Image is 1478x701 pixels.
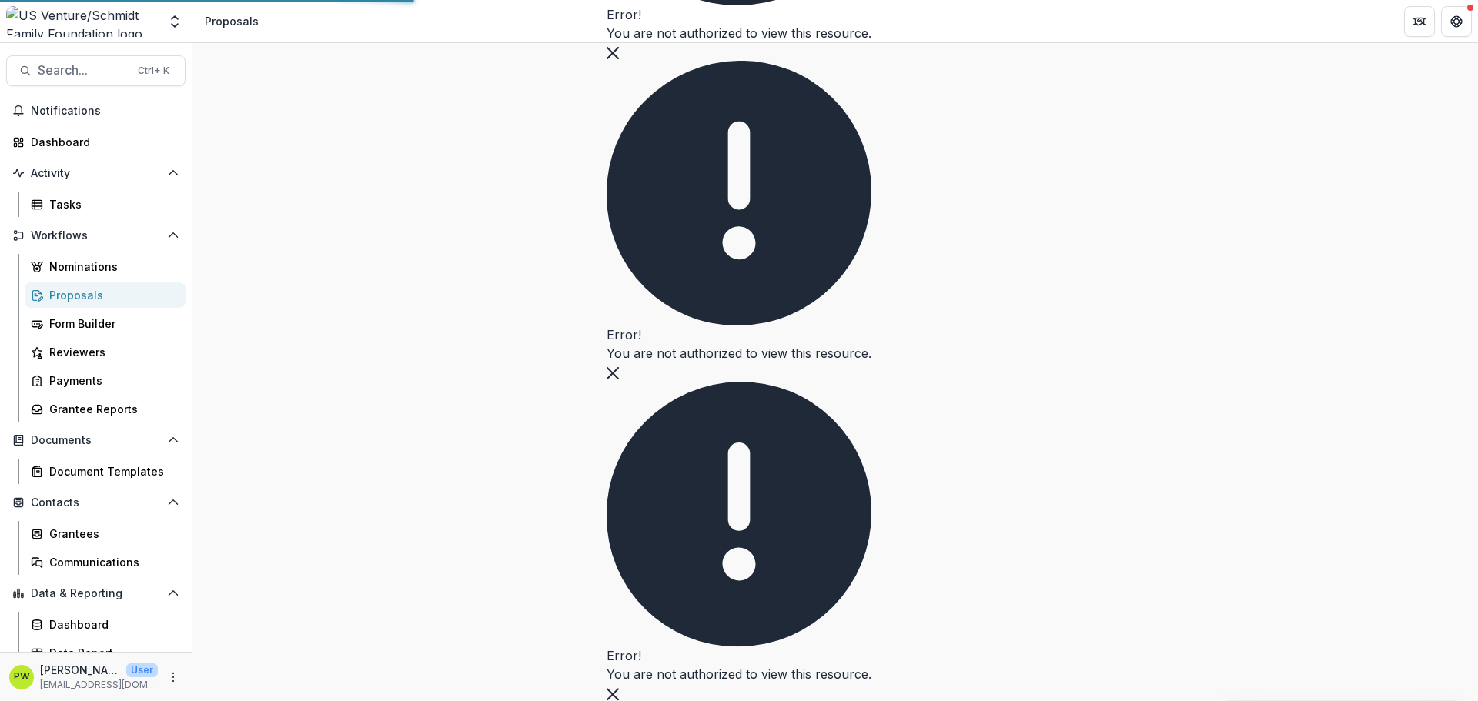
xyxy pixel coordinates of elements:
[31,587,161,600] span: Data & Reporting
[25,640,186,666] a: Data Report
[25,521,186,546] a: Grantees
[49,372,173,389] div: Payments
[49,196,173,212] div: Tasks
[25,339,186,365] a: Reviewers
[31,496,161,509] span: Contacts
[49,526,173,542] div: Grantees
[126,663,158,677] p: User
[25,459,186,484] a: Document Templates
[25,612,186,637] a: Dashboard
[6,428,186,452] button: Open Documents
[40,678,158,692] p: [EMAIL_ADDRESS][DOMAIN_NAME]
[6,581,186,606] button: Open Data & Reporting
[49,344,173,360] div: Reviewers
[1404,6,1435,37] button: Partners
[49,259,173,275] div: Nominations
[25,549,186,575] a: Communications
[49,616,173,633] div: Dashboard
[164,668,182,686] button: More
[6,490,186,515] button: Open Contacts
[49,287,173,303] div: Proposals
[25,254,186,279] a: Nominations
[6,98,186,123] button: Notifications
[6,6,158,37] img: US Venture/Schmidt Family Foundation logo
[199,10,265,32] nav: breadcrumb
[25,311,186,336] a: Form Builder
[6,161,186,185] button: Open Activity
[14,672,30,682] div: Parker Wolf
[49,645,173,661] div: Data Report
[1441,6,1472,37] button: Get Help
[135,62,172,79] div: Ctrl + K
[31,134,173,150] div: Dashboard
[25,192,186,217] a: Tasks
[6,223,186,248] button: Open Workflows
[31,105,179,118] span: Notifications
[25,368,186,393] a: Payments
[49,554,173,570] div: Communications
[6,129,186,155] a: Dashboard
[205,13,259,29] div: Proposals
[49,463,173,479] div: Document Templates
[31,434,161,447] span: Documents
[164,6,186,37] button: Open entity switcher
[6,55,186,86] button: Search...
[31,229,161,242] span: Workflows
[38,63,129,78] span: Search...
[40,662,120,678] p: [PERSON_NAME]
[25,396,186,422] a: Grantee Reports
[49,315,173,332] div: Form Builder
[31,167,161,180] span: Activity
[25,282,186,308] a: Proposals
[49,401,173,417] div: Grantee Reports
